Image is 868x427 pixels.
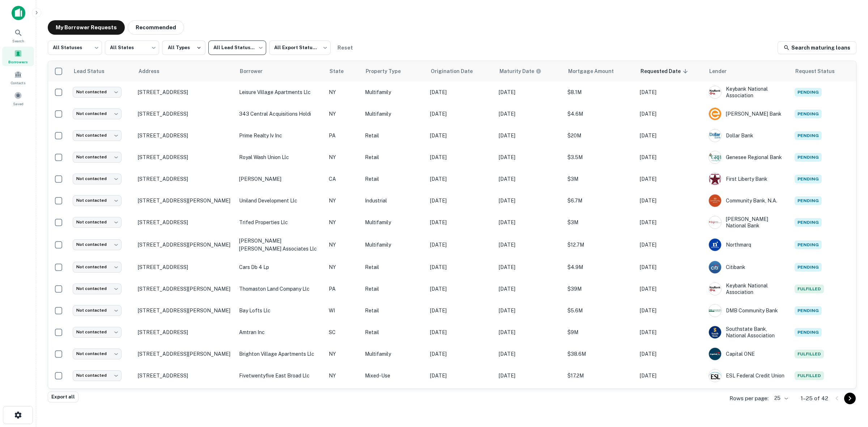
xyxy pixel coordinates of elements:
[430,350,492,358] p: [DATE]
[329,132,358,140] p: PA
[240,67,272,76] span: Borrower
[499,197,560,205] p: [DATE]
[2,26,34,45] a: Search
[499,241,560,249] p: [DATE]
[709,369,787,382] div: ESL Federal Credit Union
[709,151,721,163] img: picture
[239,153,322,161] p: royal wash union llc
[48,38,102,57] div: All Statuses
[709,326,721,338] img: picture
[365,263,423,271] p: Retail
[499,153,560,161] p: [DATE]
[567,241,633,249] p: $12.7M
[48,392,78,402] button: Export all
[795,131,822,140] span: Pending
[138,219,232,226] p: [STREET_ADDRESS]
[640,88,701,96] p: [DATE]
[138,176,232,182] p: [STREET_ADDRESS]
[73,87,122,97] div: Not contacted
[640,307,701,315] p: [DATE]
[8,59,28,65] span: Borrowers
[640,197,701,205] p: [DATE]
[239,372,322,380] p: fivetwentyfive east broad llc
[567,110,633,118] p: $4.6M
[239,132,322,140] p: prime realty iv inc
[239,307,322,315] p: bay lofts llc
[239,285,322,293] p: thomaston land company llc
[640,350,701,358] p: [DATE]
[430,197,492,205] p: [DATE]
[69,61,134,81] th: Lead Status
[430,132,492,140] p: [DATE]
[430,110,492,118] p: [DATE]
[365,175,423,183] p: Retail
[709,67,736,76] span: Lender
[709,151,787,164] div: Genesee Regional Bank
[778,41,856,54] a: Search maturing loans
[709,172,787,185] div: First Liberty Bank
[365,218,423,226] p: Multifamily
[208,38,266,57] div: All Lead Statuses
[495,61,564,81] th: Maturity dates displayed may be estimated. Please contact the lender for the most accurate maturi...
[795,218,822,227] span: Pending
[333,40,357,55] button: Reset
[365,372,423,380] p: Mixed-Use
[365,241,423,249] p: Multifamily
[138,197,232,204] p: [STREET_ADDRESS][PERSON_NAME]
[48,20,125,35] button: My Borrower Requests
[709,129,721,142] img: picture
[499,372,560,380] p: [DATE]
[709,239,721,251] img: picture
[430,285,492,293] p: [DATE]
[640,218,701,226] p: [DATE]
[795,110,822,118] span: Pending
[795,306,822,315] span: Pending
[239,88,322,96] p: leisure village apartments llc
[640,153,701,161] p: [DATE]
[329,328,358,336] p: SC
[73,152,122,162] div: Not contacted
[366,67,410,76] span: Property Type
[138,372,232,379] p: [STREET_ADDRESS]
[564,61,636,81] th: Mortgage Amount
[2,68,34,87] div: Contacts
[709,304,721,317] img: picture
[640,175,701,183] p: [DATE]
[2,47,34,66] a: Borrowers
[709,261,787,274] div: Citibank
[567,285,633,293] p: $39M
[329,67,353,76] span: State
[239,350,322,358] p: brighton village apartments llc
[73,130,122,141] div: Not contacted
[73,370,122,381] div: Not contacted
[567,153,633,161] p: $3.5M
[499,218,560,226] p: [DATE]
[640,110,701,118] p: [DATE]
[795,328,822,337] span: Pending
[430,241,492,249] p: [DATE]
[499,110,560,118] p: [DATE]
[499,67,541,75] div: Maturity dates displayed may be estimated. Please contact the lender for the most accurate maturi...
[329,241,358,249] p: NY
[239,328,322,336] p: amtran inc
[365,110,423,118] p: Multifamily
[329,110,358,118] p: NY
[138,111,232,117] p: [STREET_ADDRESS]
[499,67,534,75] h6: Maturity Date
[499,285,560,293] p: [DATE]
[73,305,122,316] div: Not contacted
[567,197,633,205] p: $6.7M
[801,394,828,403] p: 1–25 of 42
[795,175,822,183] span: Pending
[361,61,426,81] th: Property Type
[138,242,232,248] p: [STREET_ADDRESS][PERSON_NAME]
[705,61,791,81] th: Lender
[640,328,701,336] p: [DATE]
[567,372,633,380] p: $17.2M
[329,175,358,183] p: CA
[795,67,844,76] span: Request Status
[12,38,24,44] span: Search
[709,261,721,273] img: picture
[709,86,721,98] img: picture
